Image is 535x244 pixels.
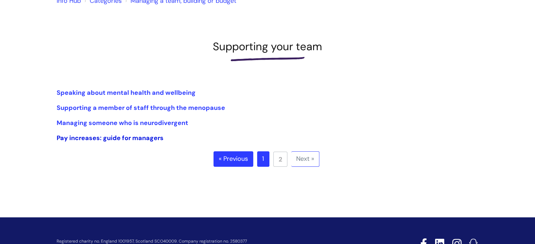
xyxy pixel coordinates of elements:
[57,134,164,142] a: Pay increases: guide for managers
[57,40,479,53] h1: Supporting your team
[57,119,188,127] a: Managing someone who is neurodivergent
[57,239,370,244] p: Registered charity no. England 1001957, Scotland SCO40009. Company registration no. 2580377
[273,152,287,167] a: 2
[57,104,225,112] a: Supporting a member of staff through the menopause
[214,151,253,167] a: « Previous
[57,88,196,97] a: Speaking about mental health and wellbeing
[257,151,269,167] a: 1
[291,151,319,167] a: Next »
